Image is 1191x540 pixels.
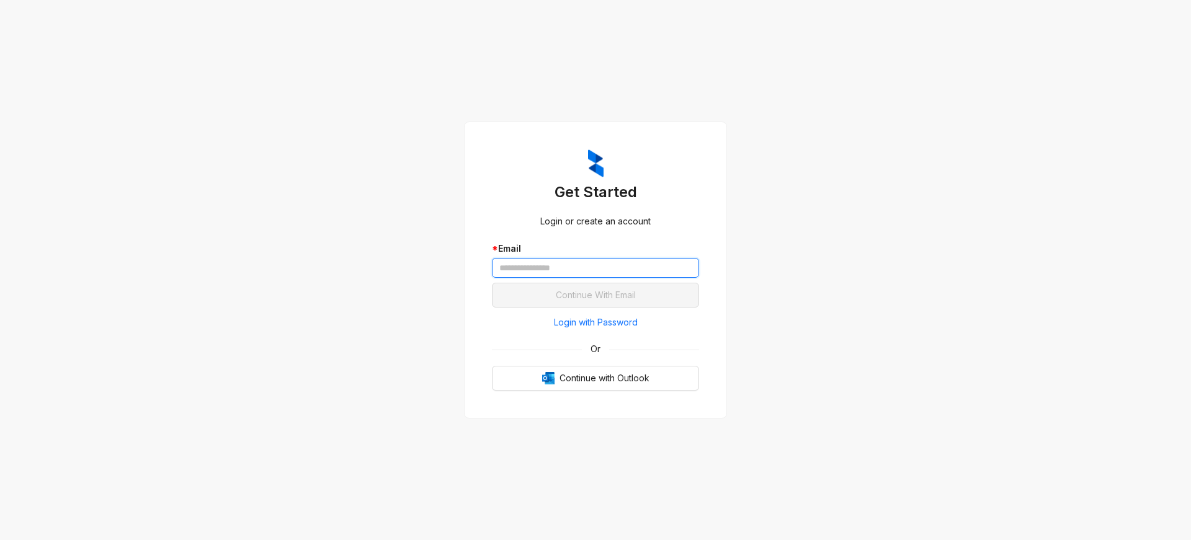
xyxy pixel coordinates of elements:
[554,316,638,329] span: Login with Password
[492,312,699,332] button: Login with Password
[492,283,699,308] button: Continue With Email
[560,371,649,385] span: Continue with Outlook
[542,372,555,384] img: Outlook
[492,215,699,228] div: Login or create an account
[492,182,699,202] h3: Get Started
[588,149,604,178] img: ZumaIcon
[492,366,699,391] button: OutlookContinue with Outlook
[492,242,699,255] div: Email
[582,342,609,356] span: Or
